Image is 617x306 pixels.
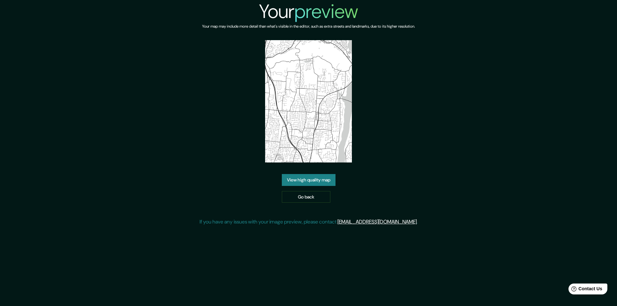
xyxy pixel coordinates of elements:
[202,23,415,30] h6: Your map may include more detail than what's visible in the editor, such as extra streets and lan...
[265,40,352,162] img: created-map-preview
[200,218,418,226] p: If you have any issues with your image preview, please contact .
[337,218,417,225] a: [EMAIL_ADDRESS][DOMAIN_NAME]
[282,191,330,203] a: Go back
[282,174,335,186] a: View high quality map
[560,281,610,299] iframe: Help widget launcher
